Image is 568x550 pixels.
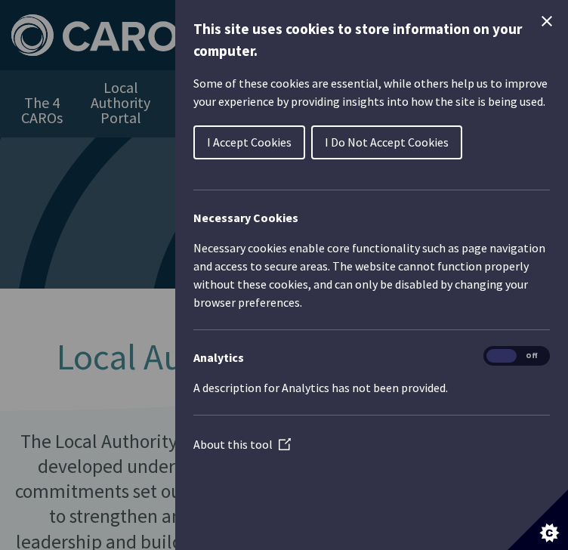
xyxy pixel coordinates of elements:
p: Some of these cookies are essential, while others help us to improve your experience by providing... [193,74,550,110]
p: A description for Analytics has not been provided. [193,379,550,397]
button: I Do Not Accept Cookies [311,125,462,159]
span: Off [517,349,547,363]
span: I Do Not Accept Cookies [325,134,449,150]
button: Close Cookie Control [538,12,556,30]
button: Set cookie preferences [508,490,568,550]
button: I Accept Cookies [193,125,305,159]
h3: Analytics [193,348,550,366]
span: On [486,349,517,363]
h1: This site uses cookies to store information on your computer. [193,18,550,62]
span: I Accept Cookies [207,134,292,150]
p: Necessary cookies enable core functionality such as page navigation and access to secure areas. T... [193,239,550,311]
a: About this tool [193,437,291,452]
h2: Necessary Cookies [193,209,550,227]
